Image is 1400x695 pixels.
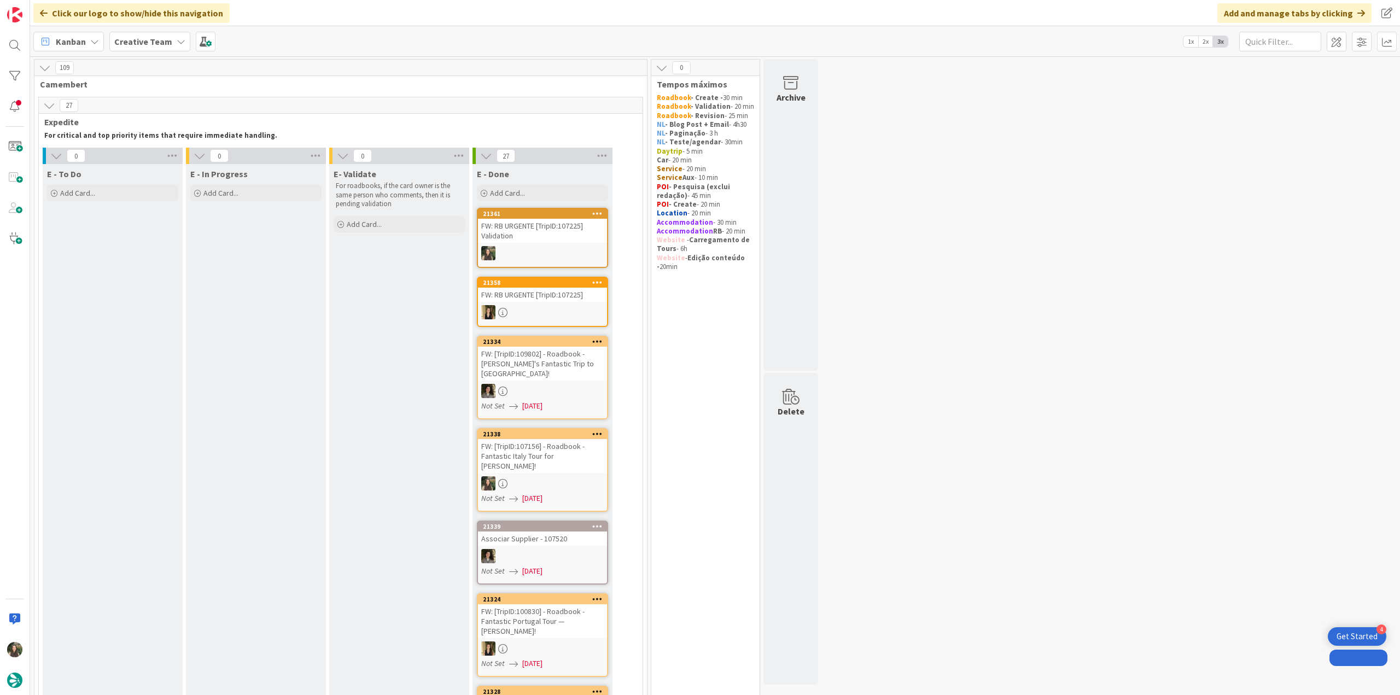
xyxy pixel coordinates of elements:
strong: - Create - [691,93,723,102]
div: Add and manage tabs by clicking [1217,3,1372,23]
strong: Service [657,164,682,173]
strong: Accommodation [657,226,713,236]
a: 21358FW: RB URGENTE [TripID:107225]SP [477,277,608,327]
div: 21334FW: [TripID:109802] - Roadbook - [PERSON_NAME]'s Fantastic Trip to [GEOGRAPHIC_DATA]! [478,337,607,381]
strong: NL [657,120,665,129]
span: [DATE] [522,565,542,577]
a: 21361FW: RB URGENTE [TripID:107225] ValidationIG [477,208,608,268]
p: - 20 min [657,102,754,111]
span: [DATE] [522,493,542,504]
span: 0 [210,149,229,162]
span: Add Card... [347,219,382,229]
div: 21338 [483,430,607,438]
strong: POI [657,200,669,209]
span: 109 [55,61,74,74]
p: - 4h30 [657,120,754,129]
strong: Aux [682,173,695,182]
strong: - Create [669,200,697,209]
div: 21324 [483,595,607,603]
span: E - Done [477,168,509,179]
img: avatar [7,673,22,688]
i: Not Set [481,566,505,576]
div: 21338FW: [TripID:107156] - Roadbook - Fantastic Italy Tour for [PERSON_NAME]! [478,429,607,473]
strong: Roadbook [657,102,691,111]
strong: Website [657,235,685,244]
div: MS [478,549,607,563]
div: 21334 [478,337,607,347]
div: 21339 [483,523,607,530]
span: Add Card... [203,188,238,198]
div: Get Started [1337,631,1378,642]
p: - 30 min [657,218,754,227]
div: 21361FW: RB URGENTE [TripID:107225] Validation [478,209,607,243]
strong: POI [657,182,669,191]
span: [DATE] [522,658,542,669]
span: Tempos máximos [657,79,746,90]
span: Add Card... [490,188,525,198]
p: - 20 min [657,209,754,218]
strong: RB [713,226,722,236]
strong: Roadbook [657,111,691,120]
span: 27 [497,149,515,162]
a: 21334FW: [TripID:109802] - Roadbook - [PERSON_NAME]'s Fantastic Trip to [GEOGRAPHIC_DATA]!MSNot S... [477,336,608,419]
div: 21339Associar Supplier - 107520 [478,522,607,546]
p: - 45 min [657,183,754,201]
div: 21358FW: RB URGENTE [TripID:107225] [478,278,607,302]
div: IG [478,246,607,260]
p: - 25 min [657,112,754,120]
strong: - Teste/agendar [665,137,721,147]
div: SP [478,641,607,656]
a: 21324FW: [TripID:100830] - Roadbook - Fantastic Portugal Tour — [PERSON_NAME]!SPNot Set[DATE] [477,593,608,677]
strong: For critical and top priority items that require immediate handling. [44,131,277,140]
img: Visit kanbanzone.com [7,7,22,22]
span: 0 [672,61,691,74]
div: 21361 [483,210,607,218]
p: - 3 h [657,129,754,138]
span: E - In Progress [190,168,248,179]
strong: Location [657,208,687,218]
div: Archive [777,91,806,104]
div: 21324 [478,594,607,604]
div: 4 [1376,624,1386,634]
div: Click our logo to show/hide this navigation [33,3,230,23]
i: Not Set [481,401,505,411]
img: SP [481,641,495,656]
strong: - Paginação [665,129,705,138]
div: FW: RB URGENTE [TripID:107225] [478,288,607,302]
p: - 20 min [657,156,754,165]
p: - 20 min [657,200,754,209]
span: Add Card... [60,188,95,198]
i: Not Set [481,493,505,503]
div: FW: [TripID:107156] - Roadbook - Fantastic Italy Tour for [PERSON_NAME]! [478,439,607,473]
div: SP [478,305,607,319]
div: Open Get Started checklist, remaining modules: 4 [1328,627,1386,646]
strong: - Revision [691,111,725,120]
span: 3x [1213,36,1228,47]
span: 27 [60,99,78,112]
strong: Website [657,253,685,262]
div: Delete [778,405,804,418]
strong: Daytrip [657,147,682,156]
strong: Carregamento de Tours [657,235,751,253]
strong: Roadbook [657,93,691,102]
div: MS [478,384,607,398]
span: 0 [67,149,85,162]
span: 1x [1183,36,1198,47]
div: 21338 [478,429,607,439]
p: 30 min [657,94,754,102]
img: IG [481,246,495,260]
span: 0 [353,149,372,162]
p: - 20 min [657,165,754,173]
strong: NL [657,129,665,138]
div: Associar Supplier - 107520 [478,532,607,546]
strong: - Validation [691,102,731,111]
span: E - To Do [47,168,81,179]
strong: NL [657,137,665,147]
span: [DATE] [522,400,542,412]
div: 21339 [478,522,607,532]
p: - 30min [657,138,754,147]
span: Camembert [40,79,633,90]
a: 21339Associar Supplier - 107520MSNot Set[DATE] [477,521,608,585]
p: - 20 min [657,227,754,236]
strong: - Blog Post + Email [665,120,729,129]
